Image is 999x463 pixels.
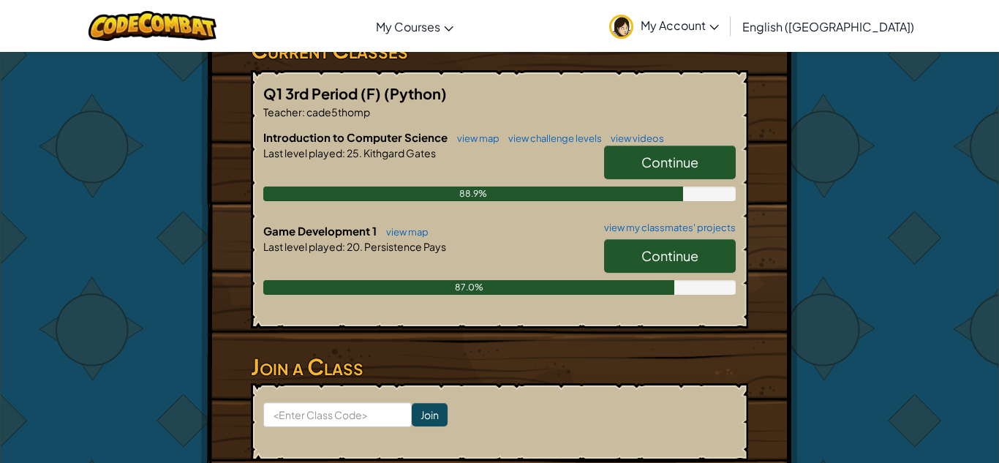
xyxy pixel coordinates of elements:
[88,11,216,41] img: CodeCombat logo
[641,247,698,264] span: Continue
[384,84,447,102] span: (Python)
[263,402,412,427] input: <Enter Class Code>
[412,403,448,426] input: Join
[379,226,429,238] a: view map
[345,240,363,253] span: 20.
[263,105,302,118] span: Teacher
[263,130,450,144] span: Introduction to Computer Science
[369,7,461,46] a: My Courses
[376,19,440,34] span: My Courses
[342,146,345,159] span: :
[501,132,602,144] a: view challenge levels
[263,146,342,159] span: Last level played
[263,84,384,102] span: Q1 3rd Period (F)
[263,187,683,201] div: 88.9%
[450,132,499,144] a: view map
[305,105,370,118] span: cade5thomp
[641,18,719,33] span: My Account
[345,146,362,159] span: 25.
[742,19,914,34] span: English ([GEOGRAPHIC_DATA])
[251,350,748,383] h3: Join a Class
[342,240,345,253] span: :
[602,3,726,49] a: My Account
[362,146,436,159] span: Kithgard Gates
[603,132,664,144] a: view videos
[609,15,633,39] img: avatar
[597,223,736,233] a: view my classmates' projects
[641,154,698,170] span: Continue
[735,7,921,46] a: English ([GEOGRAPHIC_DATA])
[263,240,342,253] span: Last level played
[363,240,446,253] span: Persistence Pays
[263,280,674,295] div: 87.0%
[302,105,305,118] span: :
[263,224,379,238] span: Game Development 1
